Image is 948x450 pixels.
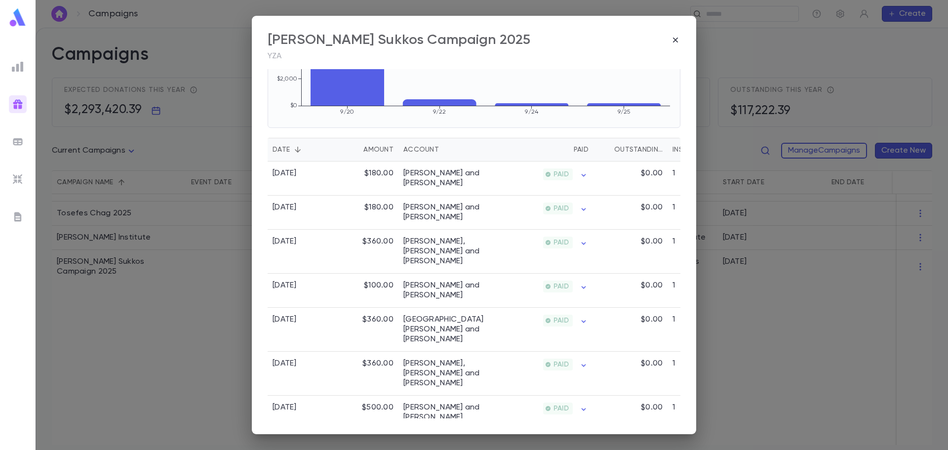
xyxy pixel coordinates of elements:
tspan: 9/22 [433,109,446,115]
div: $500.00 [334,396,398,430]
a: [PERSON_NAME] and [PERSON_NAME] [403,168,492,188]
p: $0.00 [641,359,663,368]
button: Sort [558,142,574,158]
div: Installments [668,138,727,162]
div: 1 [668,352,727,396]
div: Outstanding [614,138,663,162]
div: 1 [668,230,727,274]
div: 1 [668,196,727,230]
tspan: 9/20 [340,109,354,115]
div: Date [273,138,290,162]
button: Sort [290,142,306,158]
div: 1 [668,308,727,352]
div: $180.00 [334,162,398,196]
img: logo [8,8,28,27]
div: Amount [363,138,394,162]
tspan: 9/24 [525,109,538,115]
p: $0.00 [641,281,663,290]
a: [PERSON_NAME] and [PERSON_NAME] [403,403,492,422]
div: Date [268,138,334,162]
img: reports_grey.c525e4749d1bce6a11f5fe2a8de1b229.svg [12,61,24,73]
div: [DATE] [273,281,297,290]
div: [DATE] [273,203,297,212]
div: 1 [668,274,727,308]
div: Paid [574,138,589,162]
a: [PERSON_NAME] and [PERSON_NAME] [403,281,492,300]
div: [DATE] [273,237,297,246]
div: $360.00 [334,230,398,274]
div: 1 [668,396,727,430]
p: $0.00 [641,403,663,412]
tspan: 9/25 [618,109,631,115]
div: [DATE] [273,168,297,178]
div: $100.00 [334,274,398,308]
button: Sort [348,142,363,158]
tspan: $0 [290,102,297,109]
p: YZA [268,51,680,61]
a: [PERSON_NAME] and [PERSON_NAME] [403,203,492,222]
span: PAID [550,205,573,212]
p: $0.00 [641,315,663,325]
div: 1 [668,162,727,196]
img: imports_grey.530a8a0e642e233f2baf0ef88e8c9fcb.svg [12,173,24,185]
span: PAID [550,405,573,412]
span: PAID [550,283,573,290]
a: [PERSON_NAME], [PERSON_NAME] and [PERSON_NAME] [403,359,492,388]
div: Account [398,138,497,162]
div: [PERSON_NAME] Sukkos Campaign 2025 [268,32,530,48]
p: $0.00 [641,168,663,178]
button: Sort [439,142,455,158]
div: [DATE] [273,315,297,325]
img: batches_grey.339ca447c9d9533ef1741baa751efc33.svg [12,136,24,148]
button: Sort [598,142,614,158]
img: letters_grey.7941b92b52307dd3b8a917253454ce1c.svg [12,211,24,223]
div: Account [403,138,439,162]
p: $0.00 [641,237,663,246]
div: [DATE] [273,359,297,368]
div: Amount [334,138,398,162]
div: Paid [497,138,593,162]
tspan: $2,000 [277,76,297,82]
div: Installments [672,138,706,162]
span: PAID [550,317,573,325]
div: Outstanding [593,138,668,162]
a: [PERSON_NAME], [PERSON_NAME] and [PERSON_NAME] [403,237,492,266]
span: PAID [550,239,573,246]
span: PAID [550,170,573,178]
div: $180.00 [334,196,398,230]
div: $360.00 [334,352,398,396]
div: $360.00 [334,308,398,352]
p: $0.00 [641,203,663,212]
div: [DATE] [273,403,297,412]
a: [GEOGRAPHIC_DATA][PERSON_NAME] and [PERSON_NAME] [403,315,492,344]
span: PAID [550,361,573,368]
img: campaigns_gradient.17ab1fa96dd0f67c2e976ce0b3818124.svg [12,98,24,110]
